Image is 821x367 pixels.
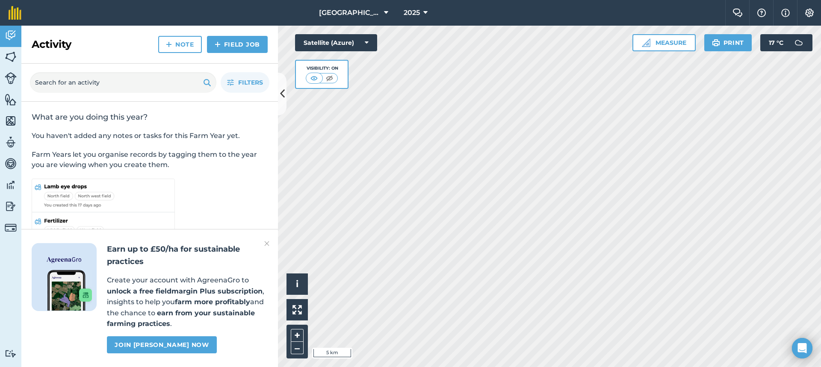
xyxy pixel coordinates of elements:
[404,8,420,18] span: 2025
[5,93,17,106] img: svg+xml;base64,PHN2ZyB4bWxucz0iaHR0cDovL3d3dy53My5vcmcvMjAwMC9zdmciIHdpZHRoPSI1NiIgaGVpZ2h0PSI2MC...
[158,36,202,53] a: Note
[704,34,752,51] button: Print
[306,65,338,72] div: Visibility: On
[5,222,17,234] img: svg+xml;base64,PD94bWwgdmVyc2lvbj0iMS4wIiBlbmNvZGluZz0idXRmLTgiPz4KPCEtLSBHZW5lcmF0b3I6IEFkb2JlIE...
[632,34,696,51] button: Measure
[5,50,17,63] img: svg+xml;base64,PHN2ZyB4bWxucz0iaHR0cDovL3d3dy53My5vcmcvMjAwMC9zdmciIHdpZHRoPSI1NiIgaGVpZ2h0PSI2MC...
[221,72,269,93] button: Filters
[5,29,17,42] img: svg+xml;base64,PD94bWwgdmVyc2lvbj0iMS4wIiBlbmNvZGluZz0idXRmLTgiPz4KPCEtLSBHZW5lcmF0b3I6IEFkb2JlIE...
[9,6,21,20] img: fieldmargin Logo
[319,8,381,18] span: [GEOGRAPHIC_DATA]
[5,157,17,170] img: svg+xml;base64,PD94bWwgdmVyc2lvbj0iMS4wIiBlbmNvZGluZz0idXRmLTgiPz4KPCEtLSBHZW5lcmF0b3I6IEFkb2JlIE...
[295,34,377,51] button: Satellite (Azure)
[5,72,17,84] img: svg+xml;base64,PD94bWwgdmVyc2lvbj0iMS4wIiBlbmNvZGluZz0idXRmLTgiPz4KPCEtLSBHZW5lcmF0b3I6IEFkb2JlIE...
[5,115,17,127] img: svg+xml;base64,PHN2ZyB4bWxucz0iaHR0cDovL3d3dy53My5vcmcvMjAwMC9zdmciIHdpZHRoPSI1NiIgaGVpZ2h0PSI2MC...
[790,34,807,51] img: svg+xml;base64,PD94bWwgdmVyc2lvbj0iMS4wIiBlbmNvZGluZz0idXRmLTgiPz4KPCEtLSBHZW5lcmF0b3I6IEFkb2JlIE...
[175,298,250,306] strong: farm more profitably
[296,279,298,289] span: i
[238,78,263,87] span: Filters
[166,39,172,50] img: svg+xml;base64,PHN2ZyB4bWxucz0iaHR0cDovL3d3dy53My5vcmcvMjAwMC9zdmciIHdpZHRoPSIxNCIgaGVpZ2h0PSIyNC...
[781,8,790,18] img: svg+xml;base64,PHN2ZyB4bWxucz0iaHR0cDovL3d3dy53My5vcmcvMjAwMC9zdmciIHdpZHRoPSIxNyIgaGVpZ2h0PSIxNy...
[107,336,216,353] a: Join [PERSON_NAME] now
[642,38,650,47] img: Ruler icon
[47,270,92,311] img: Screenshot of the Gro app
[291,342,304,354] button: –
[732,9,743,17] img: Two speech bubbles overlapping with the left bubble in the forefront
[712,38,720,48] img: svg+xml;base64,PHN2ZyB4bWxucz0iaHR0cDovL3d3dy53My5vcmcvMjAwMC9zdmciIHdpZHRoPSIxOSIgaGVpZ2h0PSIyNC...
[264,238,269,249] img: svg+xml;base64,PHN2ZyB4bWxucz0iaHR0cDovL3d3dy53My5vcmcvMjAwMC9zdmciIHdpZHRoPSIyMiIgaGVpZ2h0PSIzMC...
[292,305,302,314] img: Four arrows, one pointing top left, one top right, one bottom right and the last bottom left
[215,39,221,50] img: svg+xml;base64,PHN2ZyB4bWxucz0iaHR0cDovL3d3dy53My5vcmcvMjAwMC9zdmciIHdpZHRoPSIxNCIgaGVpZ2h0PSIyNC...
[286,273,308,295] button: i
[756,9,767,17] img: A question mark icon
[203,77,211,88] img: svg+xml;base64,PHN2ZyB4bWxucz0iaHR0cDovL3d3dy53My5vcmcvMjAwMC9zdmciIHdpZHRoPSIxOSIgaGVpZ2h0PSIyNC...
[5,179,17,191] img: svg+xml;base64,PD94bWwgdmVyc2lvbj0iMS4wIiBlbmNvZGluZz0idXRmLTgiPz4KPCEtLSBHZW5lcmF0b3I6IEFkb2JlIE...
[804,9,815,17] img: A cog icon
[5,136,17,149] img: svg+xml;base64,PD94bWwgdmVyc2lvbj0iMS4wIiBlbmNvZGluZz0idXRmLTgiPz4KPCEtLSBHZW5lcmF0b3I6IEFkb2JlIE...
[207,36,268,53] a: Field Job
[309,74,319,82] img: svg+xml;base64,PHN2ZyB4bWxucz0iaHR0cDovL3d3dy53My5vcmcvMjAwMC9zdmciIHdpZHRoPSI1MCIgaGVpZ2h0PSI0MC...
[5,349,17,358] img: svg+xml;base64,PD94bWwgdmVyc2lvbj0iMS4wIiBlbmNvZGluZz0idXRmLTgiPz4KPCEtLSBHZW5lcmF0b3I6IEFkb2JlIE...
[324,74,335,82] img: svg+xml;base64,PHN2ZyB4bWxucz0iaHR0cDovL3d3dy53My5vcmcvMjAwMC9zdmciIHdpZHRoPSI1MCIgaGVpZ2h0PSI0MC...
[107,243,268,268] h2: Earn up to £50/ha for sustainable practices
[107,287,263,295] strong: unlock a free fieldmargin Plus subscription
[792,338,812,358] div: Open Intercom Messenger
[30,72,216,93] input: Search for an activity
[107,275,268,329] p: Create your account with AgreenaGro to , insights to help you and the chance to .
[5,200,17,213] img: svg+xml;base64,PD94bWwgdmVyc2lvbj0iMS4wIiBlbmNvZGluZz0idXRmLTgiPz4KPCEtLSBHZW5lcmF0b3I6IEFkb2JlIE...
[32,38,71,51] h2: Activity
[32,112,268,122] h2: What are you doing this year?
[32,131,268,141] p: You haven't added any notes or tasks for this Farm Year yet.
[769,34,783,51] span: 17 ° C
[32,150,268,170] p: Farm Years let you organise records by tagging them to the year you are viewing when you create t...
[291,329,304,342] button: +
[107,309,255,328] strong: earn from your sustainable farming practices
[760,34,812,51] button: 17 °C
